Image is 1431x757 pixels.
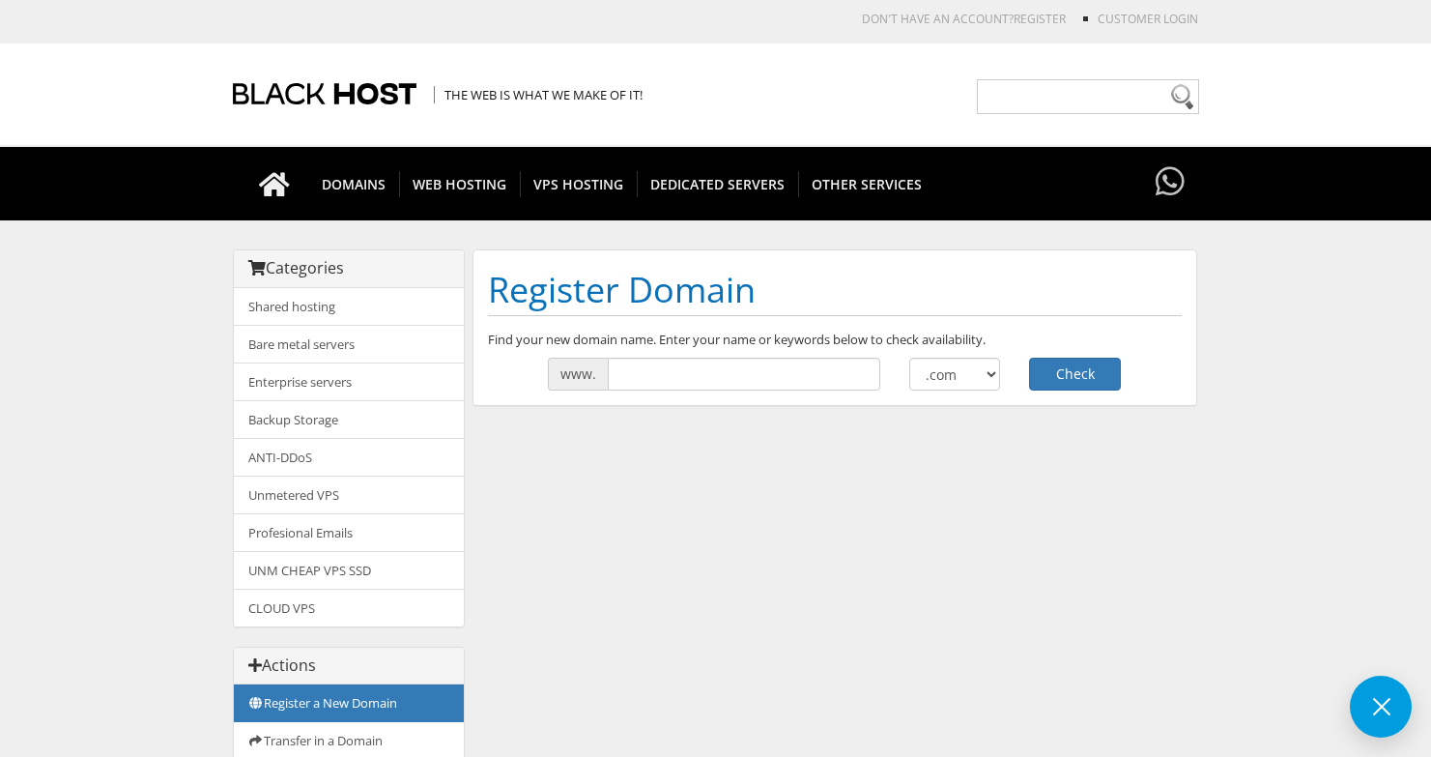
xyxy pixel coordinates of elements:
h3: Categories [248,260,449,277]
p: Find your new domain name. Enter your name or keywords below to check availability. [488,331,1182,348]
a: Profesional Emails [234,513,464,552]
a: Have questions? [1151,147,1189,218]
a: ANTI-DDoS [234,438,464,477]
a: DEDICATED SERVERS [637,147,799,220]
a: Customer Login [1098,11,1198,27]
h1: Register Domain [488,265,1182,316]
button: Check [1029,358,1121,391]
span: DEDICATED SERVERS [637,171,799,197]
h3: Actions [248,657,449,675]
span: WEB HOSTING [399,171,521,197]
a: UNM CHEAP VPS SSD [234,551,464,590]
a: Enterprise servers [234,363,464,401]
span: www. [548,358,608,391]
a: REGISTER [1014,11,1066,27]
a: Unmetered VPS [234,476,464,514]
a: Register a New Domain [234,684,464,722]
a: Go to homepage [240,147,309,220]
a: WEB HOSTING [399,147,521,220]
a: Backup Storage [234,400,464,439]
span: The Web is what we make of it! [434,86,643,103]
a: VPS HOSTING [520,147,638,220]
a: Bare metal servers [234,325,464,364]
span: VPS HOSTING [520,171,638,197]
a: DOMAINS [308,147,400,220]
span: DOMAINS [308,171,400,197]
input: Need help? [977,79,1199,114]
a: Shared hosting [234,288,464,326]
a: OTHER SERVICES [798,147,935,220]
span: OTHER SERVICES [798,171,935,197]
li: Don't have an account? [833,11,1066,27]
a: CLOUD VPS [234,589,464,626]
